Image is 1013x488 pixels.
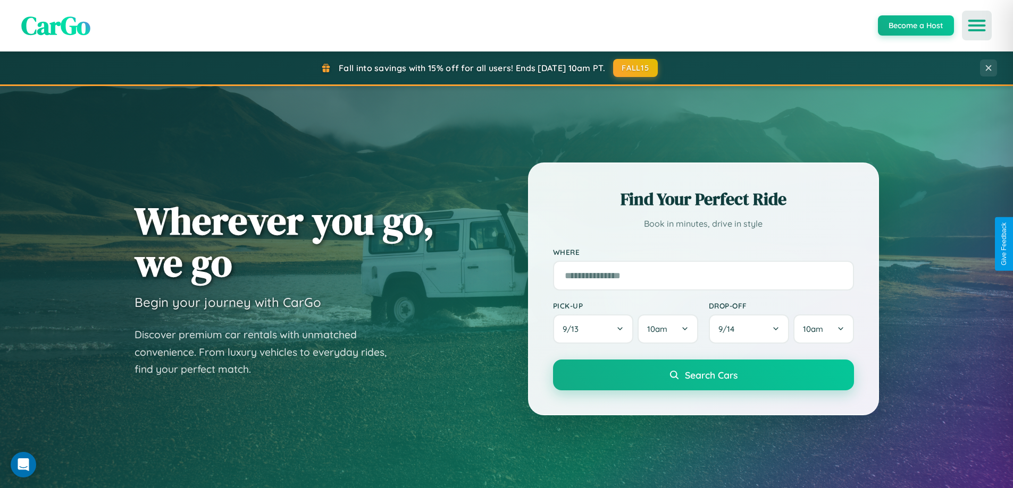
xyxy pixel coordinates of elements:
span: 9 / 13 [563,324,584,334]
h2: Find Your Perfect Ride [553,187,854,211]
h3: Begin your journey with CarGo [135,294,321,310]
p: Discover premium car rentals with unmatched convenience. From luxury vehicles to everyday rides, ... [135,326,400,378]
span: 10am [647,324,667,334]
p: Book in minutes, drive in style [553,216,854,232]
button: 10am [638,314,698,344]
button: Open menu [962,11,992,40]
div: Give Feedback [1000,222,1008,266]
span: 10am [803,324,823,334]
button: FALL15 [613,59,658,77]
button: 10am [793,314,853,344]
label: Drop-off [709,301,854,310]
button: 9/13 [553,314,634,344]
button: 9/14 [709,314,790,344]
span: Fall into savings with 15% off for all users! Ends [DATE] 10am PT. [339,63,605,73]
button: Become a Host [878,15,954,36]
span: 9 / 14 [718,324,740,334]
label: Where [553,247,854,256]
span: CarGo [21,8,90,43]
div: Open Intercom Messenger [11,452,36,477]
button: Search Cars [553,359,854,390]
span: Search Cars [685,369,738,381]
h1: Wherever you go, we go [135,200,434,284]
label: Pick-up [553,301,698,310]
